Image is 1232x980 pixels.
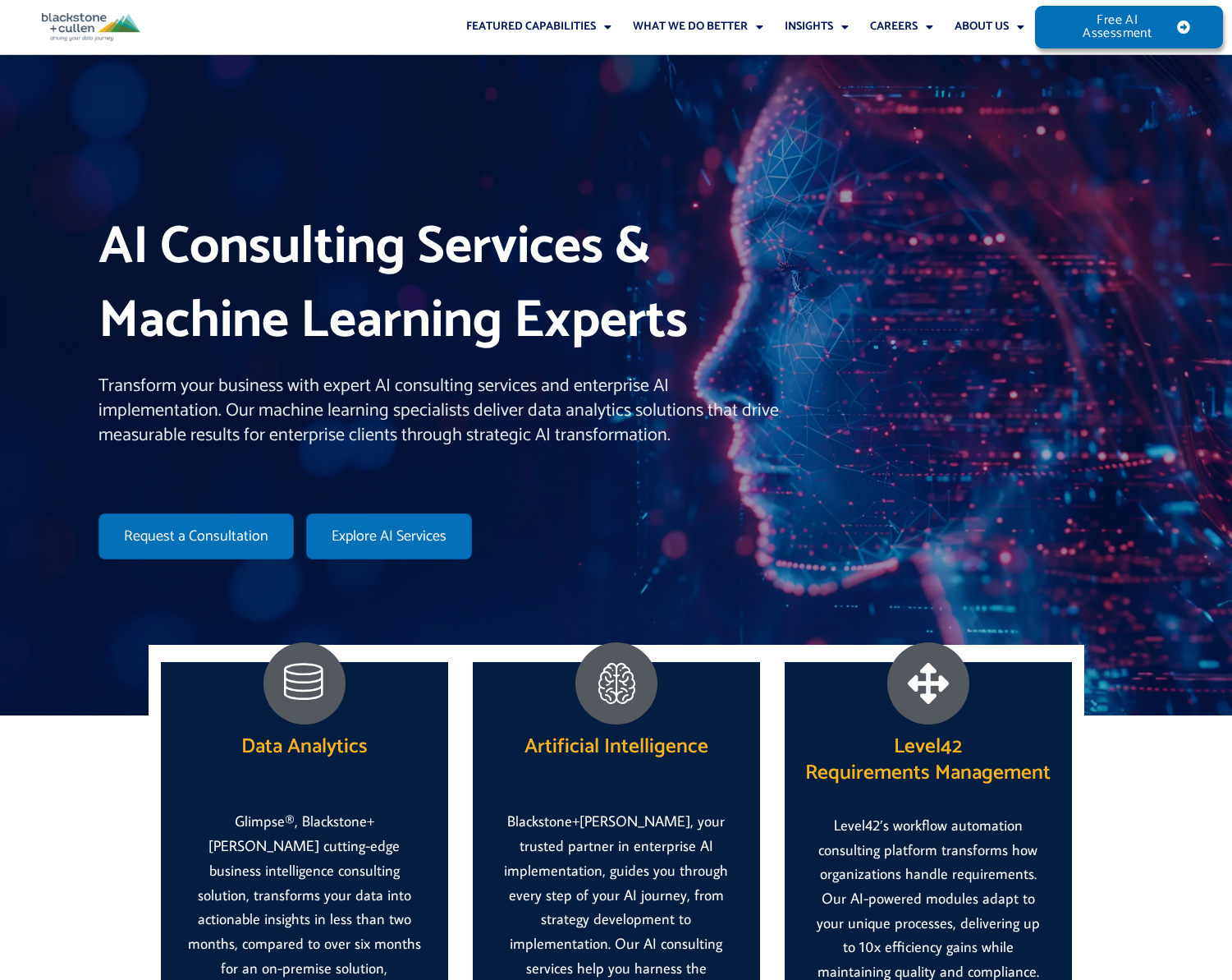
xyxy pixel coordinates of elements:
[241,734,368,761] h2: Data Analytics
[124,529,268,544] span: Request a Consultation
[98,513,294,559] a: Request a Consultation
[785,734,1072,787] h2: Level42
[473,734,760,761] h2: Artificial Intelligence
[785,760,1072,787] p: Requirements Management
[1068,14,1166,40] span: Free AI Assessment
[332,529,447,544] span: Explore AI Services
[98,211,790,358] h1: AI Consulting Services & Machine Learning Experts
[306,513,472,559] a: Explore AI Services
[98,375,790,448] p: Transform your business with expert AI consulting services and enterprise AI implementation. Our ...
[1035,6,1223,48] a: Free AI Assessment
